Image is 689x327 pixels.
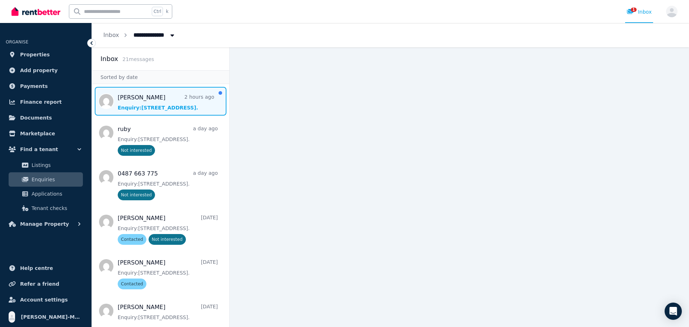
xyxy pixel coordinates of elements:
span: Ctrl [152,7,163,16]
span: ORGANISE [6,39,28,45]
a: [PERSON_NAME][DATE]Enquiry:[STREET_ADDRESS].Contacted [118,258,218,289]
a: Account settings [6,293,86,307]
h2: Inbox [100,54,118,64]
span: Account settings [20,295,68,304]
span: Payments [20,82,48,90]
nav: Message list [92,84,229,327]
span: Listings [32,161,80,169]
span: Help centre [20,264,53,272]
a: [PERSON_NAME][DATE]Enquiry:[STREET_ADDRESS].ContactedNot interested [118,214,218,245]
a: Marketplace [6,126,86,141]
span: Documents [20,113,52,122]
span: Find a tenant [20,145,58,154]
a: [PERSON_NAME][DATE]Enquiry:[STREET_ADDRESS]. [118,303,218,321]
span: [PERSON_NAME]-May [PERSON_NAME] [21,313,83,321]
a: Payments [6,79,86,93]
span: Applications [32,190,80,198]
span: Refer a friend [20,280,59,288]
span: Tenant checks [32,204,80,212]
button: Find a tenant [6,142,86,157]
a: Help centre [6,261,86,275]
span: Finance report [20,98,62,106]
a: Properties [6,47,86,62]
a: rubya day agoEnquiry:[STREET_ADDRESS].Not interested [118,125,218,156]
span: k [166,9,168,14]
a: Applications [9,187,83,201]
div: Sorted by date [92,70,229,84]
span: Manage Property [20,220,69,228]
span: 21 message s [122,56,154,62]
nav: Breadcrumb [92,23,187,47]
span: Add property [20,66,58,75]
span: Properties [20,50,50,59]
a: Finance report [6,95,86,109]
button: Manage Property [6,217,86,231]
div: Inbox [627,8,652,15]
span: Marketplace [20,129,55,138]
span: Enquiries [32,175,80,184]
span: 1 [631,8,637,12]
a: 0487 663 775a day agoEnquiry:[STREET_ADDRESS].Not interested [118,169,218,200]
a: Tenant checks [9,201,83,215]
a: Enquiries [9,172,83,187]
img: RentBetter [11,6,60,17]
a: Refer a friend [6,277,86,291]
a: Add property [6,63,86,78]
a: Listings [9,158,83,172]
a: Inbox [103,32,119,38]
a: [PERSON_NAME]2 hours agoEnquiry:[STREET_ADDRESS]. [118,93,214,111]
a: Documents [6,111,86,125]
div: Open Intercom Messenger [665,303,682,320]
